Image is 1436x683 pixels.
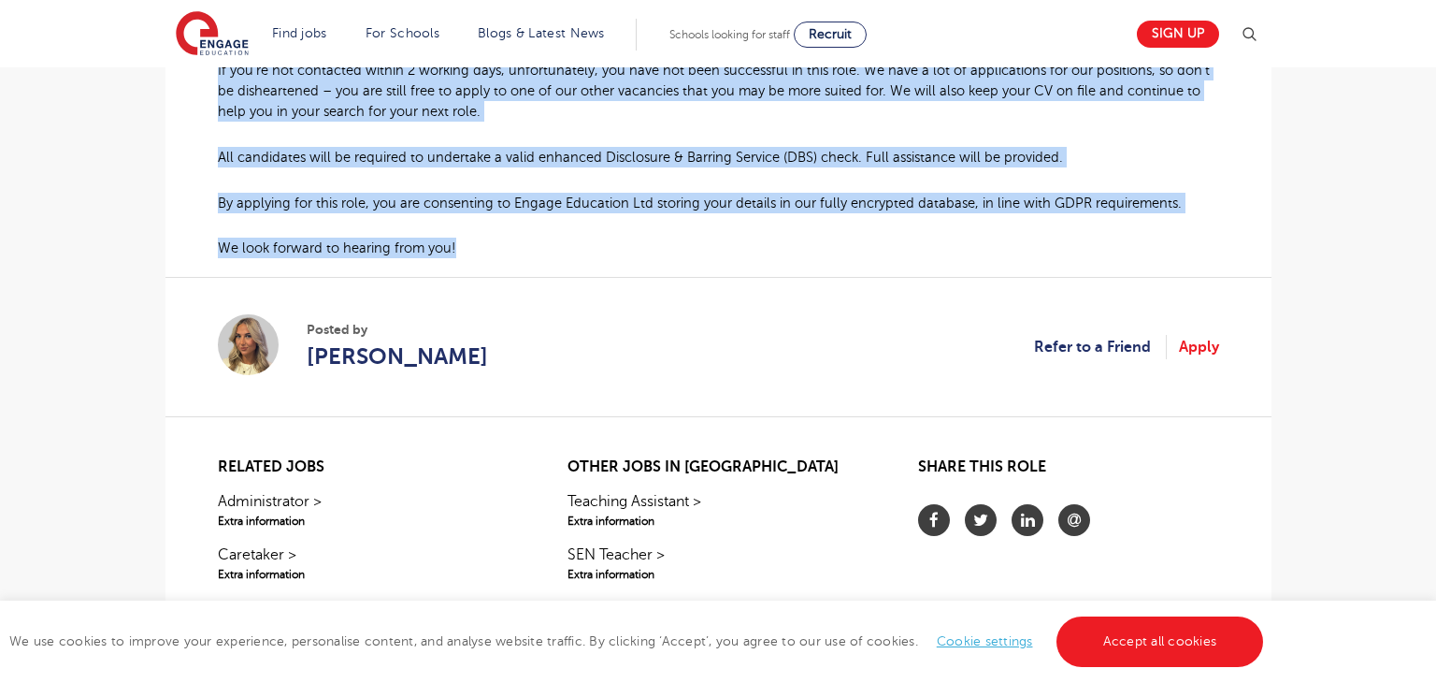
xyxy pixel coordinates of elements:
[218,196,1182,211] span: By applying for this role, you are consenting to Engage Education Ltd storing your details in our...
[366,26,439,40] a: For Schools
[567,490,868,530] a: Teaching Assistant >Extra information
[567,458,868,476] h2: Other jobs in [GEOGRAPHIC_DATA]
[1034,335,1167,359] a: Refer to a Friend
[567,544,868,583] a: SEN Teacher >Extra information
[218,597,518,636] a: Science Graduate Teaching Assistant >Extra information
[218,240,456,255] span: We look forward to hearing from you!
[307,320,488,340] span: Posted by
[669,28,790,41] span: Schools looking for staff
[218,513,518,530] span: Extra information
[567,513,868,530] span: Extra information
[794,22,867,48] a: Recruit
[218,63,1210,119] span: If you’re not contacted within 2 working days, unfortunately, you have not been successful in thi...
[218,458,518,476] h2: Related jobs
[1179,335,1219,359] a: Apply
[809,27,852,41] span: Recruit
[9,634,1268,648] span: We use cookies to improve your experience, personalise content, and analyse website traffic. By c...
[218,150,1063,165] span: All candidates will be required to undertake a valid enhanced Disclosure & Barring Service (DBS) ...
[1137,21,1219,48] a: Sign up
[218,544,518,583] a: Caretaker >Extra information
[176,11,249,58] img: Engage Education
[567,566,868,583] span: Extra information
[918,458,1218,486] h2: Share this role
[478,26,605,40] a: Blogs & Latest News
[307,340,488,373] a: [PERSON_NAME]
[218,566,518,583] span: Extra information
[567,597,868,636] a: Teaching Assistant >Extra information
[272,26,327,40] a: Find jobs
[1056,617,1264,667] a: Accept all cookies
[218,490,518,530] a: Administrator >Extra information
[937,634,1033,648] a: Cookie settings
